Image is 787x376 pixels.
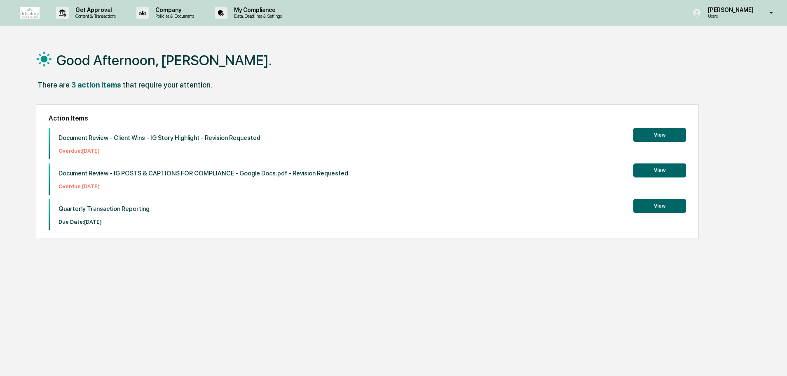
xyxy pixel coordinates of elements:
[633,201,686,209] a: View
[227,7,286,13] p: My Compliance
[227,13,286,19] p: Data, Deadlines & Settings
[149,13,198,19] p: Policies & Documents
[71,80,121,89] div: 3 action items
[69,7,120,13] p: Get Approval
[56,52,272,69] h1: Good Afternoon, [PERSON_NAME].
[633,199,686,213] button: View
[633,166,686,174] a: View
[59,170,348,177] p: Document Review - IG POSTS & CAPTIONS FOR COMPLIANCE - Google Docs.pdf - Revision Requested
[149,7,198,13] p: Company
[37,80,70,89] div: There are
[633,128,686,142] button: View
[59,183,348,189] p: Overdue: [DATE]
[20,7,40,19] img: logo
[701,7,758,13] p: [PERSON_NAME]
[633,163,686,177] button: View
[701,13,758,19] p: Users
[59,134,260,142] p: Document Review - Client Wins - IG Story Highlight - Revision Requested
[59,205,150,213] p: Quarterly Transaction Reporting
[69,13,120,19] p: Content & Transactions
[59,148,260,154] p: Overdue: [DATE]
[59,219,150,225] p: Due Date: [DATE]
[123,80,212,89] div: that require your attention.
[633,130,686,138] a: View
[49,114,686,122] h2: Action Items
